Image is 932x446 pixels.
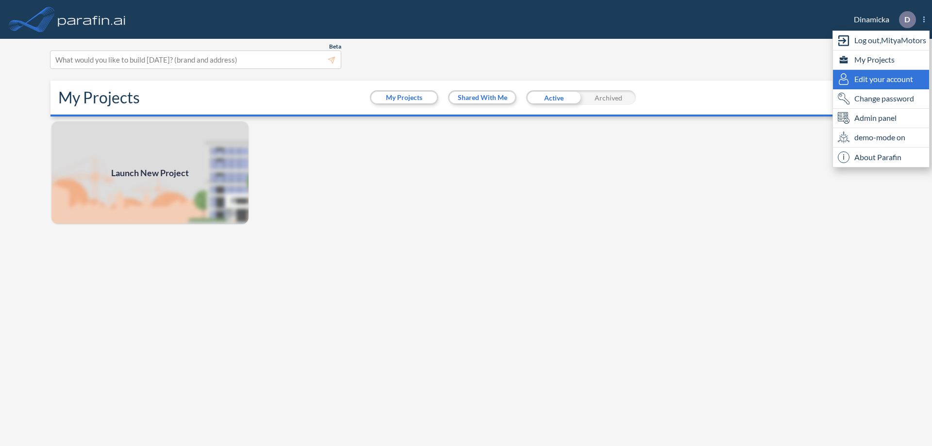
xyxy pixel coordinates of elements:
[854,54,895,66] span: My Projects
[854,93,914,104] span: Change password
[833,128,929,148] div: demo-mode on
[904,15,910,24] p: D
[854,73,913,85] span: Edit your account
[833,31,929,50] div: Log out
[449,92,515,103] button: Shared With Me
[56,10,128,29] img: logo
[854,34,926,46] span: Log out, MityaMotors
[526,90,581,105] div: Active
[371,92,437,103] button: My Projects
[854,151,901,163] span: About Parafin
[854,132,905,143] span: demo-mode on
[329,43,341,50] span: Beta
[854,112,897,124] span: Admin panel
[833,50,929,70] div: My Projects
[111,166,189,180] span: Launch New Project
[833,148,929,167] div: About Parafin
[50,120,250,225] img: add
[581,90,636,105] div: Archived
[838,151,849,163] span: i
[58,88,140,107] h2: My Projects
[833,70,929,89] div: Edit user
[833,89,929,109] div: Change password
[50,120,250,225] a: Launch New Project
[839,11,925,28] div: Dinamicka
[833,109,929,128] div: Admin panel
